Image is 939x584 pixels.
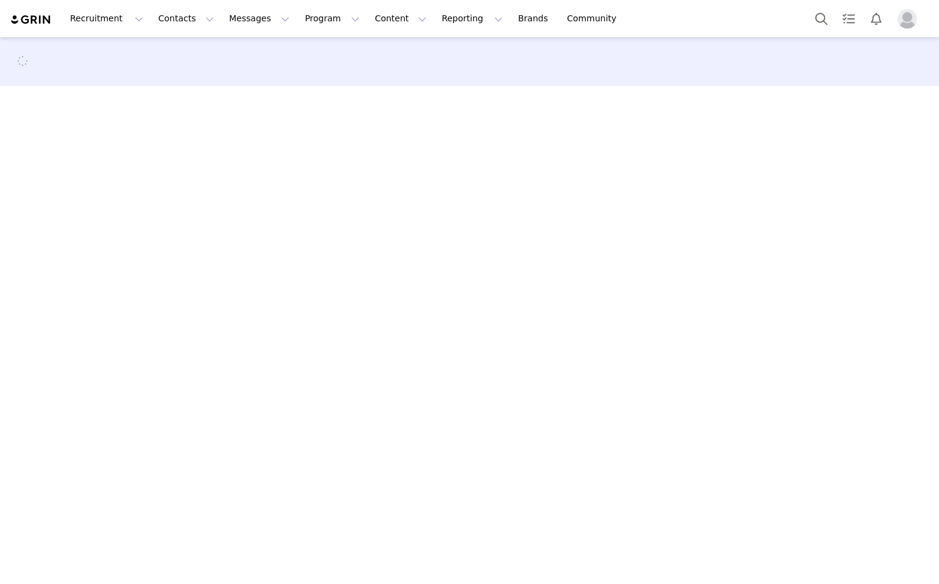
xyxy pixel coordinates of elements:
[511,5,559,32] a: Brands
[151,5,221,32] button: Contacts
[898,9,917,29] img: placeholder-profile.jpg
[890,9,929,29] button: Profile
[434,5,510,32] button: Reporting
[63,5,151,32] button: Recruitment
[367,5,434,32] button: Content
[222,5,297,32] button: Messages
[560,5,629,32] a: Community
[808,5,835,32] button: Search
[297,5,367,32] button: Program
[835,5,862,32] a: Tasks
[10,14,52,26] img: grin logo
[863,5,890,32] button: Notifications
